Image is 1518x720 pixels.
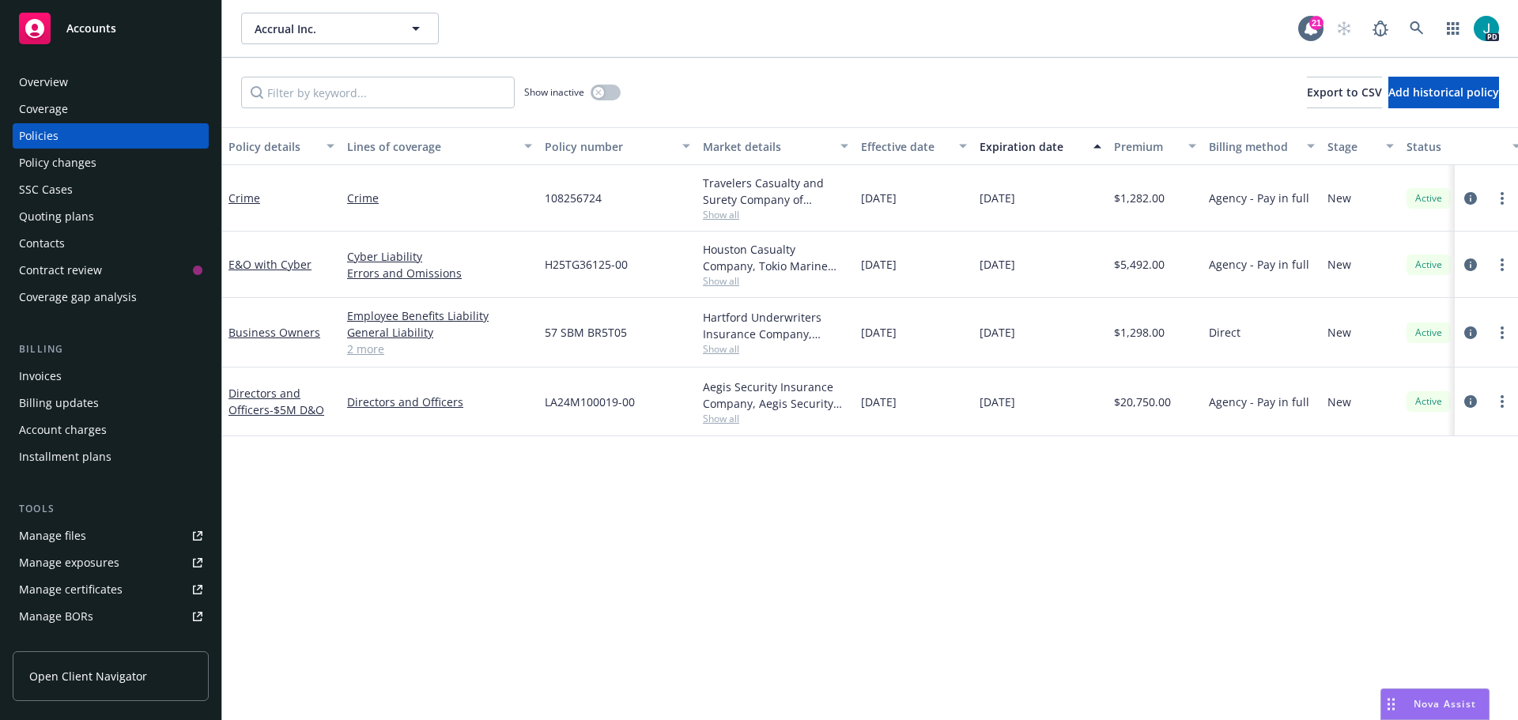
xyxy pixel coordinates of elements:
span: Direct [1209,324,1240,341]
span: [DATE] [980,324,1015,341]
a: Overview [13,70,209,95]
a: Start snowing [1328,13,1360,44]
button: Policy details [222,127,341,165]
span: - $5M D&O [270,402,324,417]
span: Active [1413,191,1444,205]
a: Quoting plans [13,204,209,229]
a: Employee Benefits Liability [347,307,532,324]
button: Effective date [855,127,973,165]
a: circleInformation [1461,255,1480,274]
div: Tools [13,501,209,517]
div: Quoting plans [19,204,94,229]
span: $1,298.00 [1114,324,1165,341]
div: Coverage [19,96,68,122]
a: Summary of insurance [13,631,209,656]
span: Accrual Inc. [255,21,391,37]
button: Policy number [538,127,697,165]
span: Show inactive [524,85,584,99]
span: Manage exposures [13,550,209,575]
span: [DATE] [980,394,1015,410]
a: Manage certificates [13,577,209,602]
span: $20,750.00 [1114,394,1171,410]
button: Expiration date [973,127,1108,165]
button: Premium [1108,127,1203,165]
div: Stage [1327,138,1376,155]
div: Contacts [19,231,65,256]
button: Export to CSV [1307,77,1382,108]
div: Account charges [19,417,107,443]
div: Market details [703,138,831,155]
span: Active [1413,326,1444,340]
div: Contract review [19,258,102,283]
span: H25TG36125-00 [545,256,628,273]
a: more [1493,255,1512,274]
div: Policy number [545,138,673,155]
div: Manage certificates [19,577,123,602]
div: Lines of coverage [347,138,515,155]
div: 21 [1309,16,1324,30]
a: Directors and Officers [228,386,324,417]
a: Contacts [13,231,209,256]
a: Billing updates [13,390,209,416]
div: Expiration date [980,138,1084,155]
div: Summary of insurance [19,631,139,656]
span: Show all [703,208,848,221]
button: Billing method [1203,127,1321,165]
div: Status [1407,138,1503,155]
button: Accrual Inc. [241,13,439,44]
span: [DATE] [861,190,897,206]
span: New [1327,190,1351,206]
span: [DATE] [861,256,897,273]
span: Agency - Pay in full [1209,190,1309,206]
a: Coverage [13,96,209,122]
span: Show all [703,274,848,288]
button: Add historical policy [1388,77,1499,108]
span: Agency - Pay in full [1209,256,1309,273]
div: Manage files [19,523,86,548]
a: Crime [347,190,532,206]
a: Invoices [13,364,209,389]
a: Cyber Liability [347,248,532,265]
span: Nova Assist [1414,697,1476,711]
span: [DATE] [980,256,1015,273]
span: Agency - Pay in full [1209,394,1309,410]
div: Billing method [1209,138,1297,155]
a: Account charges [13,417,209,443]
a: circleInformation [1461,392,1480,411]
span: New [1327,324,1351,341]
a: Errors and Omissions [347,265,532,281]
span: Export to CSV [1307,85,1382,100]
a: Policy changes [13,150,209,175]
a: General Liability [347,324,532,341]
button: Lines of coverage [341,127,538,165]
span: Add historical policy [1388,85,1499,100]
a: Policies [13,123,209,149]
a: circleInformation [1461,323,1480,342]
div: Premium [1114,138,1179,155]
div: Overview [19,70,68,95]
div: Billing updates [19,390,99,416]
span: 57 SBM BR5T05 [545,324,627,341]
a: Search [1401,13,1433,44]
a: Contract review [13,258,209,283]
a: more [1493,392,1512,411]
span: 108256724 [545,190,602,206]
a: E&O with Cyber [228,257,312,272]
button: Stage [1321,127,1400,165]
div: Houston Casualty Company, Tokio Marine HCC, CRC Group [703,241,848,274]
span: [DATE] [980,190,1015,206]
span: Show all [703,412,848,425]
a: Switch app [1437,13,1469,44]
a: SSC Cases [13,177,209,202]
div: Travelers Casualty and Surety Company of America, Travelers Insurance [703,175,848,208]
div: Coverage gap analysis [19,285,137,310]
a: Crime [228,190,260,205]
a: more [1493,189,1512,208]
input: Filter by keyword... [241,77,515,108]
div: SSC Cases [19,177,73,202]
div: Manage BORs [19,604,93,629]
span: Show all [703,342,848,356]
span: Open Client Navigator [29,668,147,684]
a: Installment plans [13,444,209,469]
a: Directors and Officers [347,394,532,410]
